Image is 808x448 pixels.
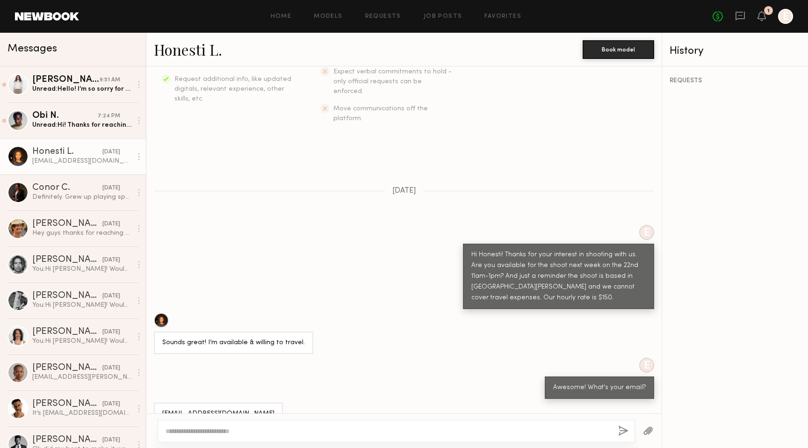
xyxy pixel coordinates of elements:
div: [DATE] [102,184,120,193]
div: Unread: Hi! Thanks for reaching out. I honestly would have loved to. But the distance with no tra... [32,121,132,130]
div: Honesti L. [32,147,102,157]
div: 7:24 PM [98,112,120,121]
span: Messages [7,43,57,54]
div: [PERSON_NAME] [32,363,102,373]
span: Request additional info, like updated digitals, relevant experience, other skills, etc. [174,76,291,102]
div: [PERSON_NAME] [32,327,102,337]
div: Sounds great! I’m available & willing to travel. [162,338,305,348]
div: Definitely. Grew up playing sports and still play. Won’t be an issue! [32,193,132,202]
div: You: Hi [PERSON_NAME]! Would you be interested in shooting with us at Nomad? We make phone cases,... [32,265,132,274]
a: Requests [365,14,401,20]
div: [EMAIL_ADDRESS][DOMAIN_NAME] [162,409,274,419]
div: [DATE] [102,256,120,265]
div: [PERSON_NAME] [32,435,102,445]
a: E [778,9,793,24]
div: [DATE] [102,364,120,373]
div: [PERSON_NAME] [32,75,100,85]
button: Book model [583,40,654,59]
div: [DATE] [102,436,120,445]
span: [DATE] [392,187,416,195]
div: Obi N. [32,111,98,121]
a: Book model [583,45,654,53]
span: Move communications off the platform. [333,106,428,122]
div: [DATE] [102,220,120,229]
div: [PERSON_NAME] [32,291,102,301]
div: [PERSON_NAME] [32,255,102,265]
div: You: Hi [PERSON_NAME]! Would you be interested in shooting with us at Nomad? We make phone cases,... [32,337,132,346]
div: Conor C. [32,183,102,193]
div: [DATE] [102,400,120,409]
a: Job Posts [424,14,462,20]
div: Unread: Hello! I’m so sorry for the delay! I’m unfortunately not available on the 22nd anymore! I... [32,85,132,94]
div: REQUESTS [670,78,801,84]
a: Home [271,14,292,20]
div: [DATE] [102,328,120,337]
a: Favorites [484,14,521,20]
div: [PERSON_NAME] [32,219,102,229]
div: History [670,46,801,57]
div: It’s [EMAIL_ADDRESS][DOMAIN_NAME] [32,409,132,418]
div: Awesome! What's your email? [553,383,646,393]
div: [EMAIL_ADDRESS][PERSON_NAME][DOMAIN_NAME] [32,373,132,382]
div: [DATE] [102,292,120,301]
div: 1 [767,8,770,14]
div: [DATE] [102,148,120,157]
div: 9:51 AM [100,76,120,85]
a: Models [314,14,342,20]
span: Expect verbal commitments to hold - only official requests can be enforced. [333,69,452,94]
div: [EMAIL_ADDRESS][DOMAIN_NAME] [32,157,132,166]
a: Honesti L. [154,39,222,59]
div: Hey guys thanks for reaching out. I can’t do it for the rate if we could bump it a bit higher I w... [32,229,132,238]
div: Hi Honesti! Thanks for your interest in shooting with us. Are you available for the shoot next we... [471,250,646,303]
div: You: Hi [PERSON_NAME]! Would you be interested in shooting with us at Nomad? We make phone cases,... [32,301,132,310]
div: [PERSON_NAME] [32,399,102,409]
